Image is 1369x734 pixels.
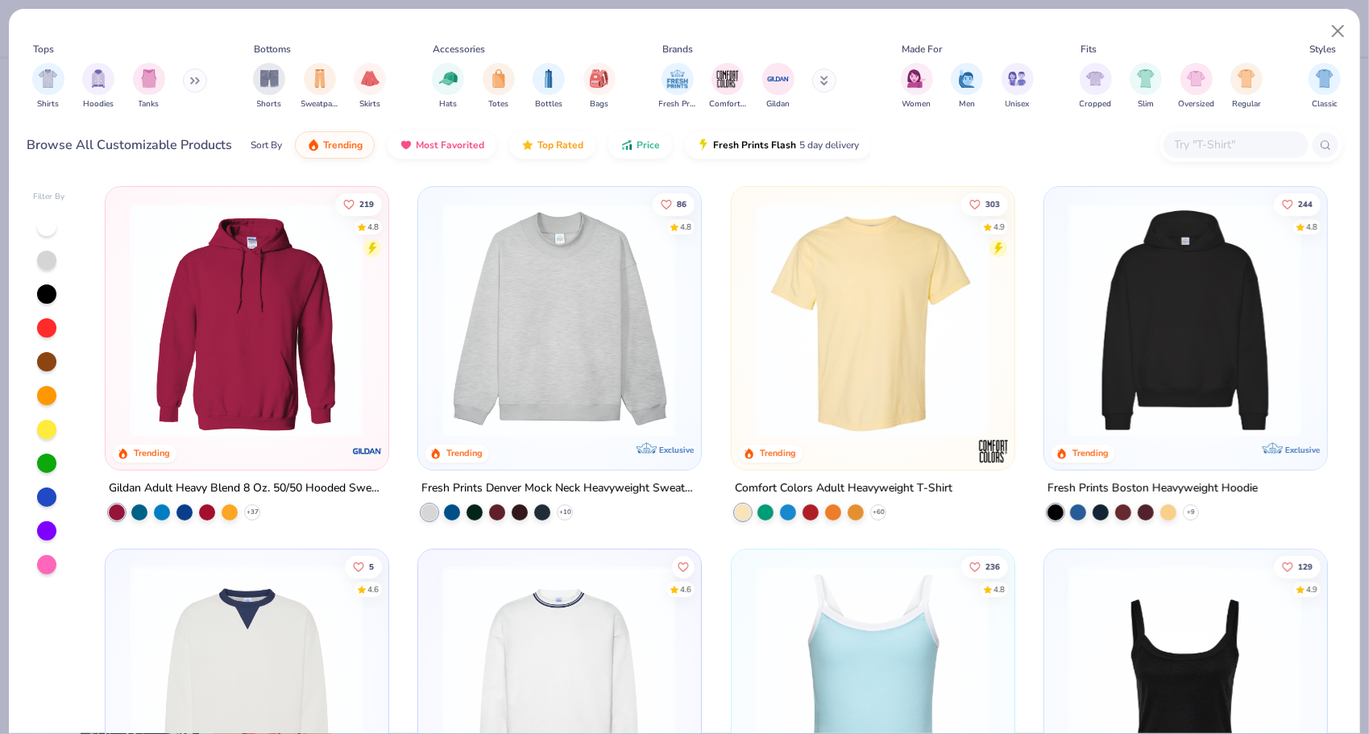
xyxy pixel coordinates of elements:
[901,63,933,110] div: filter for Women
[253,63,285,110] button: filter button
[977,434,1009,467] img: Comfort Colors logo
[1173,135,1297,154] input: Try "T-Shirt"
[608,131,672,159] button: Price
[1080,98,1112,110] span: Cropped
[323,139,363,151] span: Trending
[307,139,320,151] img: trending.gif
[260,69,279,88] img: Shorts Image
[662,42,693,56] div: Brands
[713,139,796,151] span: Fresh Prints Flash
[1306,583,1317,595] div: 4.9
[766,67,790,91] img: Gildan Image
[985,562,1000,570] span: 236
[985,200,1000,208] span: 303
[1006,98,1030,110] span: Unisex
[994,583,1005,595] div: 4.8
[680,221,691,233] div: 4.8
[133,63,165,110] button: filter button
[748,203,998,437] img: 029b8af0-80e6-406f-9fdc-fdf898547912
[434,203,684,437] img: f5d85501-0dbb-4ee4-b115-c08fa3845d83
[1187,69,1205,88] img: Oversized Image
[1309,63,1341,110] button: filter button
[335,193,382,215] button: Like
[994,221,1005,233] div: 4.9
[1002,63,1034,110] button: filter button
[685,131,871,159] button: Fresh Prints Flash5 day delivery
[902,42,942,56] div: Made For
[1130,63,1162,110] button: filter button
[1238,69,1256,88] img: Regular Image
[637,139,660,151] span: Price
[1080,63,1112,110] div: filter for Cropped
[709,98,746,110] span: Comfort Colors
[583,63,616,110] button: filter button
[559,507,571,516] span: + 10
[1178,63,1214,110] div: filter for Oversized
[709,63,746,110] button: filter button
[32,63,64,110] button: filter button
[1232,98,1261,110] span: Regular
[255,42,292,56] div: Bottoms
[583,63,616,110] div: filter for Bags
[83,98,114,110] span: Hoodies
[1002,63,1034,110] div: filter for Unisex
[388,131,496,159] button: Most Favorited
[590,69,608,88] img: Bags Image
[139,98,160,110] span: Tanks
[371,203,621,437] img: a164e800-7022-4571-a324-30c76f641635
[766,98,790,110] span: Gildan
[140,69,158,88] img: Tanks Image
[1274,193,1321,215] button: Like
[1047,478,1258,498] div: Fresh Prints Boston Heavyweight Hoodie
[432,63,464,110] button: filter button
[1298,562,1313,570] span: 129
[959,98,975,110] span: Men
[951,63,983,110] button: filter button
[32,63,64,110] div: filter for Shirts
[82,63,114,110] button: filter button
[1306,221,1317,233] div: 4.8
[653,193,695,215] button: Like
[367,583,379,595] div: 4.6
[109,478,385,498] div: Gildan Adult Heavy Blend 8 Oz. 50/50 Hooded Sweatshirt
[958,69,976,88] img: Men Image
[961,555,1008,578] button: Like
[998,203,1247,437] img: e55d29c3-c55d-459c-bfd9-9b1c499ab3c6
[716,67,740,91] img: Comfort Colors Image
[666,67,690,91] img: Fresh Prints Image
[82,63,114,110] div: filter for Hoodies
[311,69,329,88] img: Sweatpants Image
[677,200,687,208] span: 86
[432,63,464,110] div: filter for Hats
[439,69,458,88] img: Hats Image
[1230,63,1263,110] button: filter button
[1178,98,1214,110] span: Oversized
[799,136,859,155] span: 5 day delivery
[540,69,558,88] img: Bottles Image
[590,98,608,110] span: Bags
[1178,63,1214,110] button: filter button
[1060,203,1310,437] img: 91acfc32-fd48-4d6b-bdad-a4c1a30ac3fc
[439,98,457,110] span: Hats
[533,63,565,110] div: filter for Bottles
[1316,69,1334,88] img: Classic Image
[907,69,926,88] img: Women Image
[1137,69,1155,88] img: Slim Image
[251,138,282,152] div: Sort By
[354,63,386,110] div: filter for Skirts
[672,555,695,578] button: Like
[961,193,1008,215] button: Like
[659,63,696,110] button: filter button
[533,63,565,110] button: filter button
[33,191,65,203] div: Filter By
[1187,507,1195,516] span: + 9
[1309,63,1341,110] div: filter for Classic
[369,562,374,570] span: 5
[354,63,386,110] button: filter button
[253,63,285,110] div: filter for Shorts
[27,135,233,155] div: Browse All Customizable Products
[295,131,375,159] button: Trending
[537,139,583,151] span: Top Rated
[1086,69,1105,88] img: Cropped Image
[1008,69,1027,88] img: Unisex Image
